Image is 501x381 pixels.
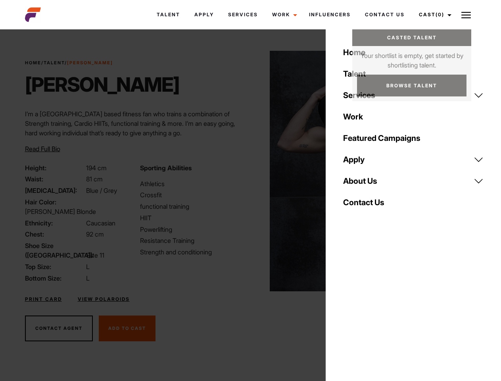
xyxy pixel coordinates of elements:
[25,208,96,216] span: [PERSON_NAME] Blonde
[67,60,113,65] strong: [PERSON_NAME]
[150,4,187,25] a: Talent
[86,274,90,282] span: L
[25,273,84,283] span: Bottom Size:
[44,60,65,65] a: Talent
[86,164,107,172] span: 194 cm
[140,213,246,223] li: HIIT
[357,75,466,96] a: Browse Talent
[338,42,488,63] a: Home
[25,218,84,228] span: Ethnicity:
[302,4,358,25] a: Influencers
[140,164,192,172] strong: Sporting Abilities
[25,197,84,207] span: Hair Color:
[25,73,179,96] h1: [PERSON_NAME]
[338,149,488,170] a: Apply
[187,4,221,25] a: Apply
[86,219,115,227] span: Caucasian
[78,296,130,303] a: View Polaroids
[25,296,62,303] a: Print Card
[25,60,41,65] a: Home
[338,170,488,192] a: About Us
[265,4,302,25] a: Work
[86,175,103,183] span: 81 cm
[358,4,412,25] a: Contact Us
[99,316,155,342] button: Add To Cast
[338,192,488,213] a: Contact Us
[25,186,84,195] span: [MEDICAL_DATA]:
[86,187,117,194] span: Blue / Grey
[140,179,246,189] li: Athletics
[25,145,60,153] span: Read Full Bio
[436,12,444,17] span: (0)
[338,127,488,149] a: Featured Campaigns
[338,85,488,106] a: Services
[338,106,488,127] a: Work
[25,60,113,66] span: / /
[25,316,93,342] button: Contact Agent
[461,10,471,20] img: Burger icon
[25,163,84,173] span: Height:
[140,202,246,211] li: functional training
[25,7,41,23] img: cropped-aefm-brand-fav-22-square.png
[108,325,146,331] span: Add To Cast
[25,241,84,260] span: Shoe Size ([GEOGRAPHIC_DATA]):
[140,247,246,257] li: Strength and conditioning
[86,230,104,238] span: 92 cm
[412,4,456,25] a: Cast(0)
[86,263,90,271] span: L
[140,236,246,245] li: Resistance Training
[86,251,104,259] span: Size 11
[25,109,246,138] p: I’m a [GEOGRAPHIC_DATA] based fitness fan who trains a combination of Strength training, Cardio H...
[25,262,84,271] span: Top Size:
[25,144,60,154] button: Read Full Bio
[25,174,84,184] span: Waist:
[352,29,471,46] a: Casted Talent
[338,63,488,85] a: Talent
[140,190,246,200] li: Crossfit
[352,46,471,70] p: Your shortlist is empty, get started by shortlisting talent.
[25,229,84,239] span: Chest:
[221,4,265,25] a: Services
[140,225,246,234] li: Powerlifting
